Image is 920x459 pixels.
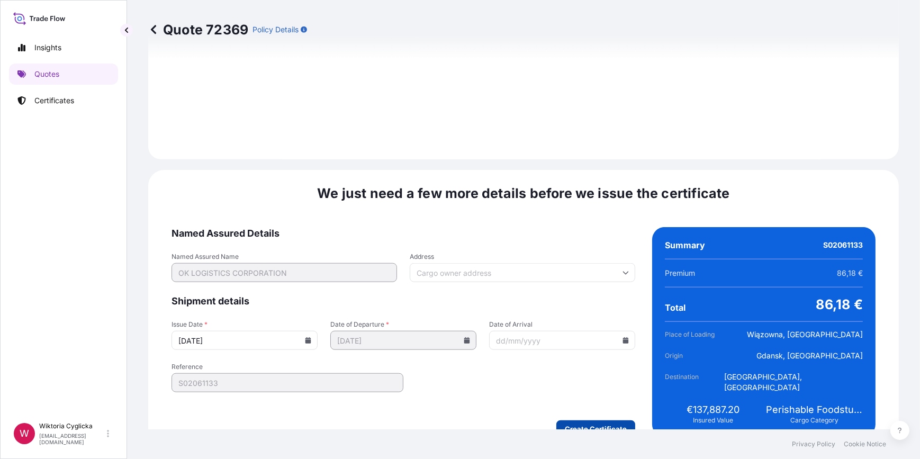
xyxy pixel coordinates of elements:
span: 86,18 € [816,296,863,313]
p: Policy Details [252,24,299,35]
p: Quotes [34,69,59,79]
span: Perishable Foodstuffs and other temperature sensitive commodities [766,403,863,416]
span: Address [410,253,635,261]
span: Insured Value [693,416,734,425]
span: Premium [665,268,695,278]
span: Date of Departure [330,320,476,329]
a: Insights [9,37,118,58]
input: Cargo owner address [410,263,635,282]
span: €137,887.20 [687,403,740,416]
button: Create Certificate [556,420,635,437]
p: Certificates [34,95,74,106]
span: Reference [172,363,403,371]
a: Certificates [9,90,118,111]
span: Destination [665,372,724,393]
p: [EMAIL_ADDRESS][DOMAIN_NAME] [39,433,105,445]
a: Quotes [9,64,118,85]
a: Privacy Policy [792,440,835,448]
span: Named Assured Name [172,253,397,261]
span: We just need a few more details before we issue the certificate [317,185,730,202]
span: Summary [665,240,705,250]
span: S02061133 [823,240,863,250]
span: Wiązowna, [GEOGRAPHIC_DATA] [747,329,863,340]
p: Create Certificate [565,424,627,434]
input: dd/mm/yyyy [172,331,318,350]
input: dd/mm/yyyy [330,331,476,350]
span: Named Assured Details [172,227,635,240]
p: Quote 72369 [148,21,248,38]
span: W [20,428,29,439]
p: Insights [34,42,61,53]
span: Total [665,302,686,313]
span: Cargo Category [790,416,838,425]
span: Shipment details [172,295,635,308]
span: Origin [665,350,724,361]
span: Gdansk, [GEOGRAPHIC_DATA] [756,350,863,361]
span: [GEOGRAPHIC_DATA], [GEOGRAPHIC_DATA] [724,372,863,393]
p: Wiktoria Cyglicka [39,422,105,430]
a: Cookie Notice [844,440,886,448]
input: dd/mm/yyyy [489,331,635,350]
span: 86,18 € [837,268,863,278]
span: Date of Arrival [489,320,635,329]
span: Place of Loading [665,329,724,340]
input: Your internal reference [172,373,403,392]
span: Issue Date [172,320,318,329]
